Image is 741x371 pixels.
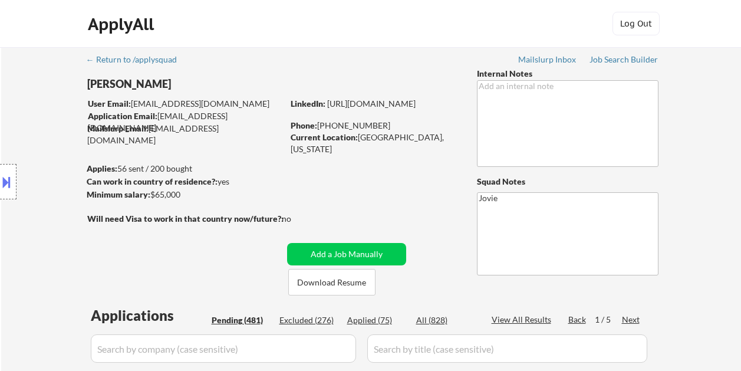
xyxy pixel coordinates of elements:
div: [GEOGRAPHIC_DATA], [US_STATE] [291,132,457,155]
div: Applied (75) [347,314,406,326]
a: Job Search Builder [589,55,658,67]
div: ← Return to /applysquad [86,55,188,64]
strong: LinkedIn: [291,99,325,109]
div: Excluded (276) [279,314,338,326]
button: Add a Job Manually [287,243,406,265]
a: [URL][DOMAIN_NAME] [327,99,416,109]
div: Mailslurp Inbox [518,55,577,64]
div: Applications [91,308,208,323]
div: Job Search Builder [589,55,658,64]
div: View All Results [492,314,555,326]
div: Pending (481) [212,314,271,326]
a: Mailslurp Inbox [518,55,577,67]
div: no [282,213,315,225]
button: Log Out [612,12,660,35]
div: ApplyAll [88,14,157,34]
div: Internal Notes [477,68,658,80]
strong: Current Location: [291,132,358,142]
input: Search by title (case sensitive) [367,334,647,363]
a: ← Return to /applysquad [86,55,188,67]
div: [PHONE_NUMBER] [291,120,457,132]
strong: Phone: [291,120,317,130]
div: Squad Notes [477,176,658,188]
button: Download Resume [288,269,376,296]
input: Search by company (case sensitive) [91,334,356,363]
div: All (828) [416,314,475,326]
div: Back [568,314,587,326]
div: Next [622,314,641,326]
div: 1 / 5 [595,314,622,326]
